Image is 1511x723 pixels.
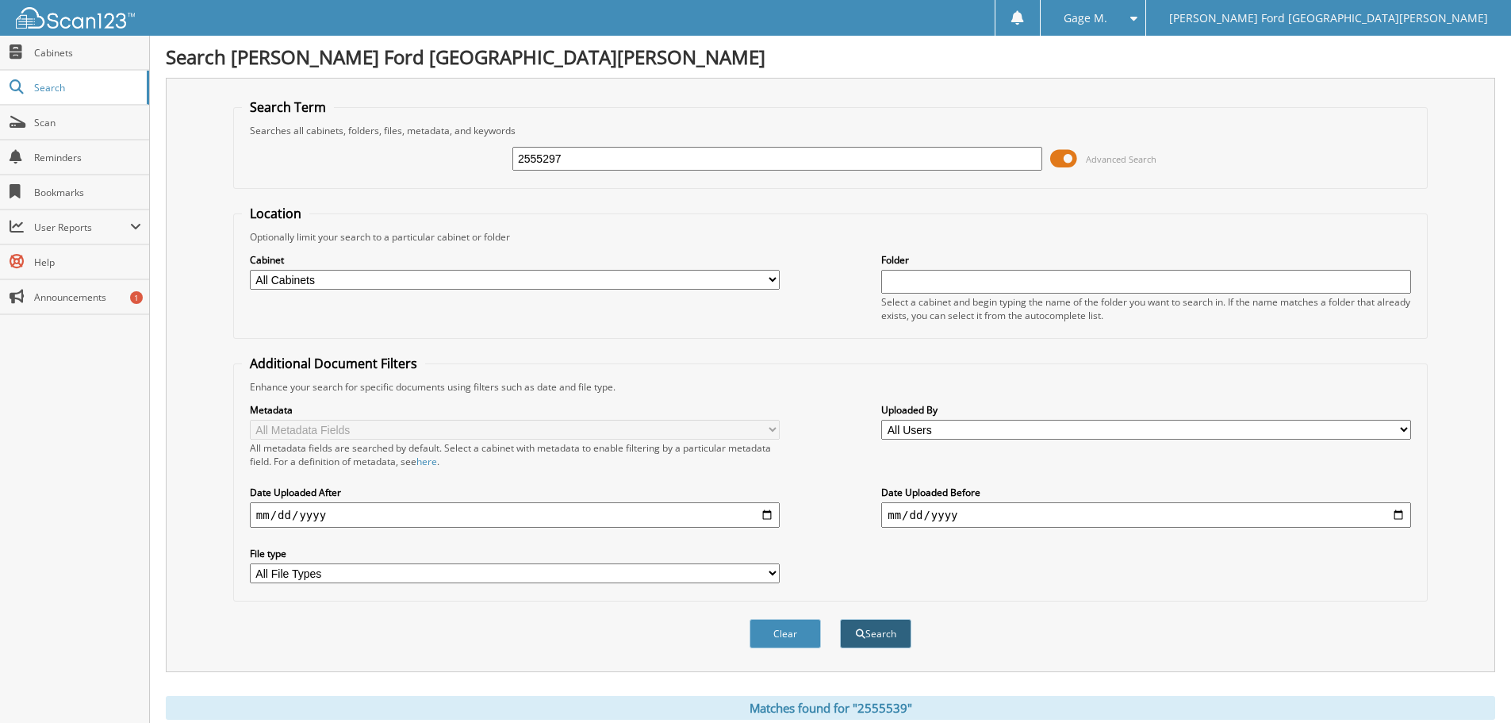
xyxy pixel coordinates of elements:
[750,619,821,648] button: Clear
[250,486,780,499] label: Date Uploaded After
[881,253,1411,267] label: Folder
[416,455,437,468] a: here
[881,403,1411,417] label: Uploaded By
[840,619,911,648] button: Search
[250,441,780,468] div: All metadata fields are searched by default. Select a cabinet with metadata to enable filtering b...
[250,547,780,560] label: File type
[250,502,780,528] input: start
[250,403,780,417] label: Metadata
[166,44,1495,70] h1: Search [PERSON_NAME] Ford [GEOGRAPHIC_DATA][PERSON_NAME]
[881,502,1411,528] input: end
[242,355,425,372] legend: Additional Document Filters
[242,380,1419,394] div: Enhance your search for specific documents using filters such as date and file type.
[34,46,141,60] span: Cabinets
[242,230,1419,244] div: Optionally limit your search to a particular cabinet or folder
[1086,153,1156,165] span: Advanced Search
[242,98,334,116] legend: Search Term
[242,205,309,222] legend: Location
[250,253,780,267] label: Cabinet
[34,116,141,129] span: Scan
[242,124,1419,137] div: Searches all cabinets, folders, files, metadata, and keywords
[1064,13,1107,23] span: Gage M.
[1169,13,1488,23] span: [PERSON_NAME] Ford [GEOGRAPHIC_DATA][PERSON_NAME]
[16,7,135,29] img: scan123-logo-white.svg
[166,696,1495,720] div: Matches found for "2555539"
[881,295,1411,322] div: Select a cabinet and begin typing the name of the folder you want to search in. If the name match...
[34,290,141,304] span: Announcements
[34,151,141,164] span: Reminders
[34,81,139,94] span: Search
[34,186,141,199] span: Bookmarks
[130,291,143,304] div: 1
[34,221,130,234] span: User Reports
[34,256,141,269] span: Help
[881,486,1411,499] label: Date Uploaded Before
